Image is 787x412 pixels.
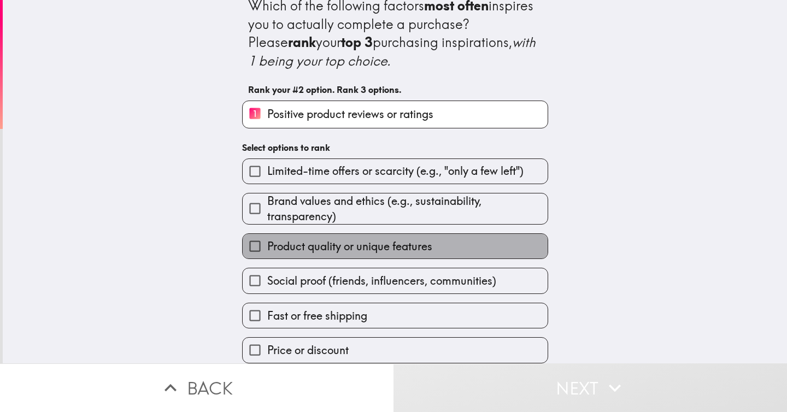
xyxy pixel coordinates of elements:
[243,159,548,184] button: Limited-time offers or scarcity (e.g., "only a few left")
[248,84,542,96] h6: Rank your #2 option. Rank 3 options.
[267,239,432,254] span: Product quality or unique features
[243,193,548,224] button: Brand values and ethics (e.g., sustainability, transparency)
[267,273,496,289] span: Social proof (friends, influencers, communities)
[341,34,373,50] b: top 3
[267,308,367,323] span: Fast or free shipping
[267,163,524,179] span: Limited-time offers or scarcity (e.g., "only a few left")
[267,107,433,122] span: Positive product reviews or ratings
[243,303,548,328] button: Fast or free shipping
[248,34,539,69] i: with 1 being your top choice.
[242,142,548,154] h6: Select options to rank
[243,338,548,362] button: Price or discount
[288,34,316,50] b: rank
[243,268,548,293] button: Social proof (friends, influencers, communities)
[243,101,548,128] button: 1Positive product reviews or ratings
[267,193,548,224] span: Brand values and ethics (e.g., sustainability, transparency)
[393,363,787,412] button: Next
[243,234,548,258] button: Product quality or unique features
[267,343,349,358] span: Price or discount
